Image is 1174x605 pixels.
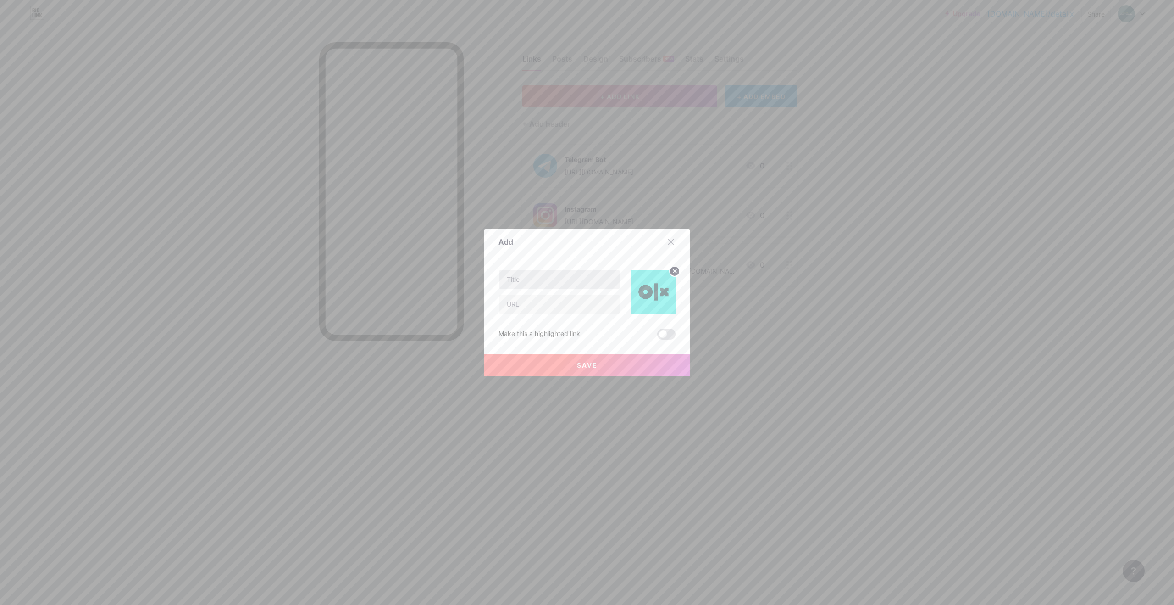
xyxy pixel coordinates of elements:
[631,270,676,314] img: link_thumbnail
[577,361,598,369] span: Save
[484,354,690,376] button: Save
[499,295,620,314] input: URL
[498,236,513,247] div: Add
[498,329,580,340] div: Make this a highlighted link
[499,270,620,289] input: Title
